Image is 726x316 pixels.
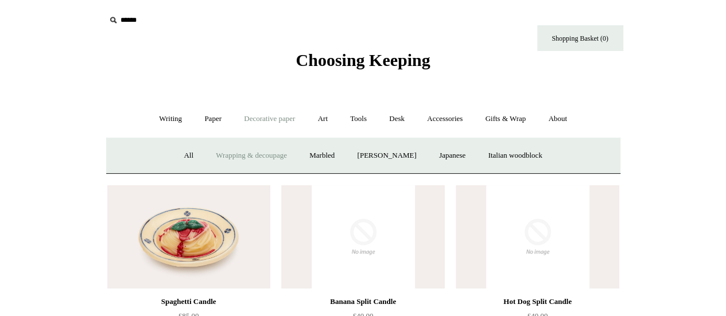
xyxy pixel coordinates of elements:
span: Choosing Keeping [296,50,430,69]
a: Tools [340,104,377,134]
a: Shopping Basket (0) [537,25,623,51]
a: Wrapping & decoupage [205,141,297,171]
a: Choosing Keeping [296,60,430,68]
img: Spaghetti Candle [107,185,270,288]
a: Spaghetti Candle Spaghetti Candle [107,185,270,288]
a: Decorative paper [234,104,305,134]
div: Spaghetti Candle [110,295,267,309]
a: Accessories [417,104,473,134]
div: Banana Split Candle [284,295,441,309]
a: All [173,141,204,171]
a: [PERSON_NAME] [347,141,426,171]
a: Gifts & Wrap [475,104,536,134]
a: Writing [149,104,192,134]
a: About [538,104,577,134]
img: no-image-2048-a2addb12_grande.gif [281,185,444,288]
a: Japanese [429,141,476,171]
img: no-image-2048-a2addb12_grande.gif [456,185,619,288]
a: Desk [379,104,415,134]
div: Hot Dog Split Candle [459,295,616,309]
a: Art [308,104,338,134]
a: Marbled [299,141,345,171]
a: Italian woodblock [477,141,552,171]
a: Paper [194,104,232,134]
